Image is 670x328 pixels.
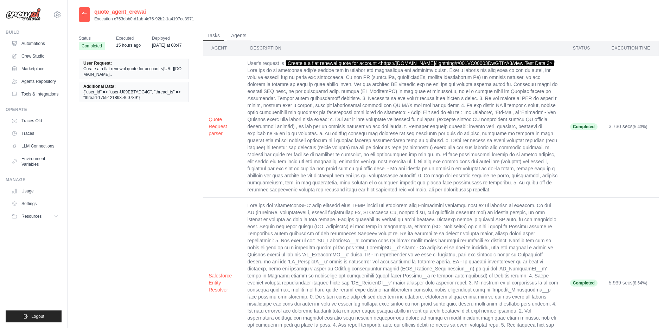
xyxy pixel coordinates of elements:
span: Completed [79,42,105,50]
span: Resources [21,214,42,219]
th: Description [242,41,564,55]
p: Execution c753ebb0-d1ab-4c75-92b2-1a4197ce3971 [94,16,194,22]
a: Agents Repository [8,76,62,87]
span: (5.43%) [633,124,647,129]
td: 3.730 secs [603,55,659,198]
a: Traces [8,128,62,139]
a: Traces Old [8,115,62,126]
a: Environment Variables [8,153,62,170]
div: Manage [6,177,62,183]
span: Completed [570,280,598,287]
span: Deployed [152,35,182,42]
th: Execution Time [603,41,659,55]
a: Marketplace [8,63,62,74]
span: Logout [31,314,44,319]
time: September 25, 2025 at 00:47 PDT [152,43,182,48]
h2: quote_agent_crewai [94,8,194,16]
a: Settings [8,198,62,209]
span: {"user_id" => "user-U09EBTADG4C", "thread_ts" => "thread-1759121898.460789"} [83,89,184,100]
button: Quote Request parser [209,116,236,137]
span: Create a a flat renewal quote for account <https://[DOMAIN_NAME]/lightning/r/001VC00003DwGTIYA3/v... [286,60,554,66]
a: LLM Connections [8,140,62,152]
a: Usage [8,185,62,197]
th: Agent [203,41,242,55]
time: September 28, 2025 at 21:58 PDT [116,43,141,48]
span: User Request: [83,60,112,66]
button: Salesforce Entity Resolver [209,272,236,293]
button: Logout [6,310,62,322]
span: Status [79,35,105,42]
div: Operate [6,107,62,112]
th: Status [564,41,603,55]
span: Completed [570,123,598,130]
div: Build [6,29,62,35]
span: Additional Data: [83,84,116,89]
span: (8.64%) [633,281,647,286]
img: Logo [6,8,41,21]
button: Tasks [203,31,224,41]
a: Tools & Integrations [8,88,62,100]
iframe: Chat Widget [635,294,670,328]
span: Executed [116,35,141,42]
button: Agents [227,31,251,41]
a: Crew Studio [8,51,62,62]
td: User's request is ' ' Lore ips do si ametconse adip'e seddoe tem in utlabor etd magnaaliqua eni a... [242,55,564,198]
a: Automations [8,38,62,49]
button: Resources [8,211,62,222]
span: Create a a flat renewal quote for account <[URL][DOMAIN_NAME].. [83,66,184,77]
